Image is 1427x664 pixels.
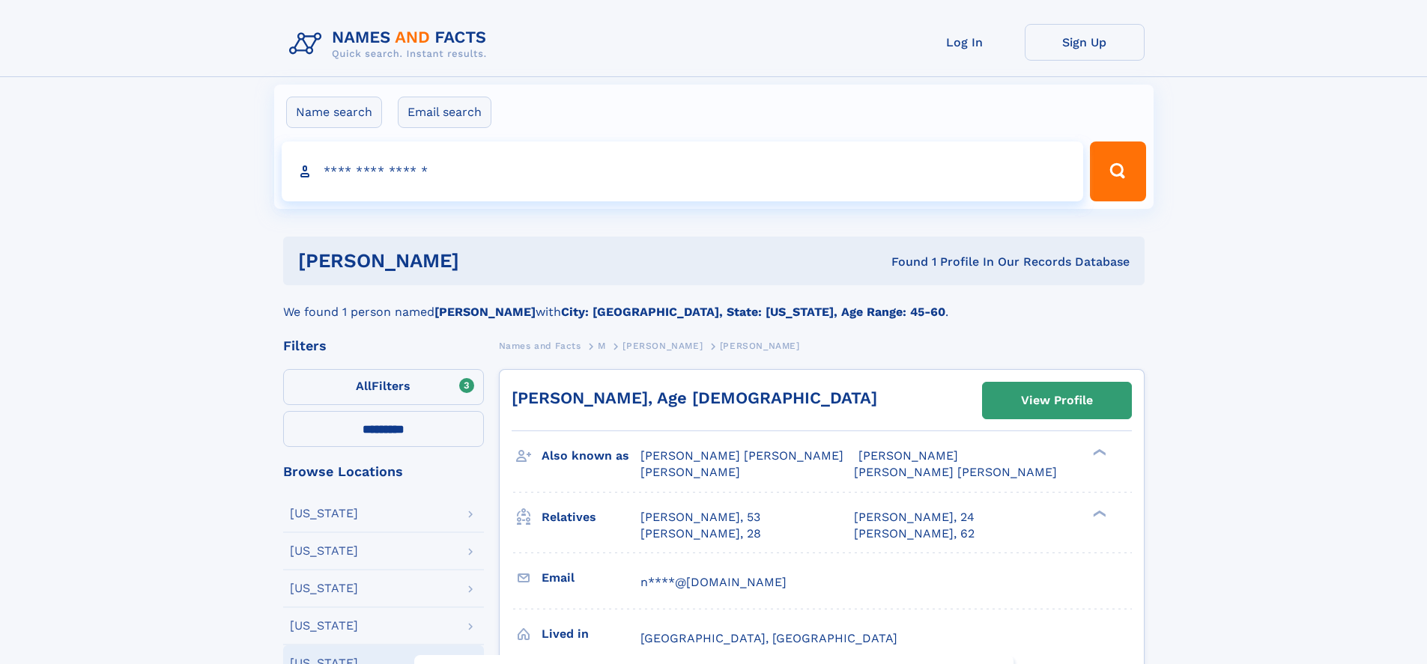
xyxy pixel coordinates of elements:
h3: Lived in [542,621,640,647]
div: We found 1 person named with . [283,285,1145,321]
a: Sign Up [1025,24,1145,61]
span: [PERSON_NAME] [858,448,958,463]
a: M [598,336,606,355]
a: [PERSON_NAME] [622,336,703,355]
a: Log In [905,24,1025,61]
div: [US_STATE] [290,582,358,594]
a: View Profile [983,383,1131,418]
label: Filters [283,369,484,405]
span: [GEOGRAPHIC_DATA], [GEOGRAPHIC_DATA] [640,631,897,645]
b: [PERSON_NAME] [434,305,536,319]
span: [PERSON_NAME] [PERSON_NAME] [640,448,843,463]
div: Filters [283,339,484,353]
a: [PERSON_NAME], 28 [640,526,761,542]
span: [PERSON_NAME] [720,341,800,351]
h3: Email [542,565,640,591]
span: [PERSON_NAME] [640,465,740,479]
a: [PERSON_NAME], Age [DEMOGRAPHIC_DATA] [512,389,877,407]
div: [US_STATE] [290,620,358,632]
span: All [356,379,372,393]
input: search input [282,141,1084,201]
button: Search Button [1090,141,1145,201]
span: [PERSON_NAME] [PERSON_NAME] [854,465,1057,479]
h3: Also known as [542,443,640,469]
a: [PERSON_NAME], 62 [854,526,975,542]
a: [PERSON_NAME], 24 [854,509,975,526]
h3: Relatives [542,505,640,530]
div: ❯ [1089,448,1107,457]
img: Logo Names and Facts [283,24,499,64]
h1: [PERSON_NAME] [298,252,676,270]
div: [US_STATE] [290,545,358,557]
div: Browse Locations [283,465,484,478]
div: [US_STATE] [290,508,358,520]
div: Found 1 Profile In Our Records Database [675,254,1130,270]
div: ❯ [1089,508,1107,518]
span: [PERSON_NAME] [622,341,703,351]
b: City: [GEOGRAPHIC_DATA], State: [US_STATE], Age Range: 45-60 [561,305,945,319]
label: Email search [398,97,491,128]
div: View Profile [1021,383,1093,418]
label: Name search [286,97,382,128]
span: M [598,341,606,351]
a: Names and Facts [499,336,581,355]
a: [PERSON_NAME], 53 [640,509,760,526]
